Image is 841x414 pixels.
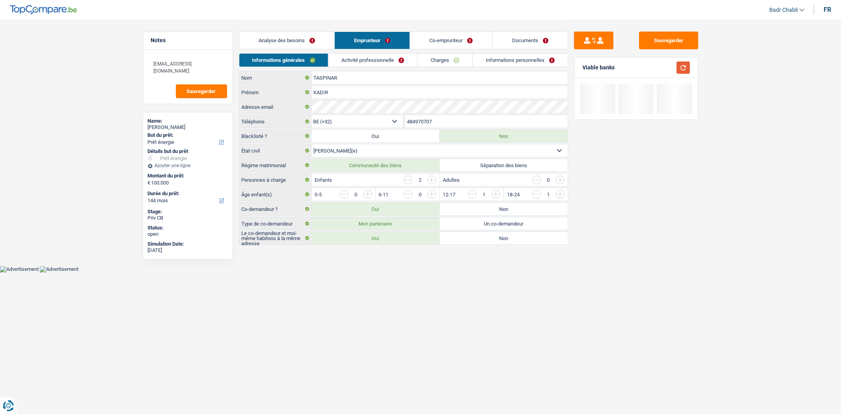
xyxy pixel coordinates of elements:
[151,37,225,44] h5: Notes
[239,32,334,49] a: Analyse des besoins
[473,54,568,67] a: Informations personnelles
[239,217,311,230] label: Type de co-demandeur
[239,188,311,201] label: Âge enfant(s)
[239,232,311,244] label: Le co-demandeur et moi-même habitons à la même adresse
[239,86,311,99] label: Prénom
[148,241,228,247] div: Simulation Date:
[148,247,228,254] div: [DATE]
[239,203,311,215] label: Co-demandeur ?
[148,215,228,221] div: Priv CB
[352,192,360,197] div: 0
[239,173,311,186] label: Personnes à charge
[315,177,332,183] label: Enfants
[148,124,228,131] div: [PERSON_NAME]
[148,225,228,231] div: Status:
[239,130,311,142] label: Blacklisté ?
[239,144,311,157] label: État civil
[763,4,804,17] a: Badr Chabli
[315,192,322,197] label: 0-5
[405,115,568,128] input: 401020304
[410,32,492,49] a: Co-emprunteur
[545,177,552,183] div: 0
[311,159,440,172] label: Communauté des biens
[239,159,311,172] label: Régime matrimonial
[418,54,472,67] a: Charges
[148,173,226,179] label: Montant du prêt:
[10,5,77,15] img: TopCompare Logo
[311,130,440,142] label: Oui
[311,203,440,215] label: Oui
[148,118,228,124] div: Name:
[148,190,226,197] label: Durée du prêt:
[335,32,410,49] a: Emprunteur
[328,54,417,67] a: Activité professionnelle
[416,177,423,183] div: 2
[148,180,151,186] span: €
[582,64,615,71] div: Viable banks
[440,232,568,244] label: Non
[148,231,228,237] div: open
[493,32,568,49] a: Documents
[769,7,798,13] span: Badr Chabli
[148,163,228,168] div: Ajouter une ligne
[440,217,568,230] label: Un co-demandeur
[443,177,460,183] label: Adultes
[176,84,227,98] button: Sauvegarder
[148,209,228,215] div: Stage:
[639,32,698,49] button: Sauvegarder
[311,232,440,244] label: Oui
[440,130,568,142] label: Non
[148,148,228,155] div: Détails but du prêt
[187,89,216,94] span: Sauvegarder
[440,203,568,215] label: Non
[239,54,328,67] a: Informations générales
[239,101,311,113] label: Adresse email
[311,217,440,230] label: Mon partenaire
[40,266,78,272] img: Advertisement
[239,71,311,84] label: Nom
[440,159,568,172] label: Séparation des biens
[148,132,226,138] label: But du prêt:
[239,115,311,128] label: Téléphone
[824,6,831,13] div: fr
